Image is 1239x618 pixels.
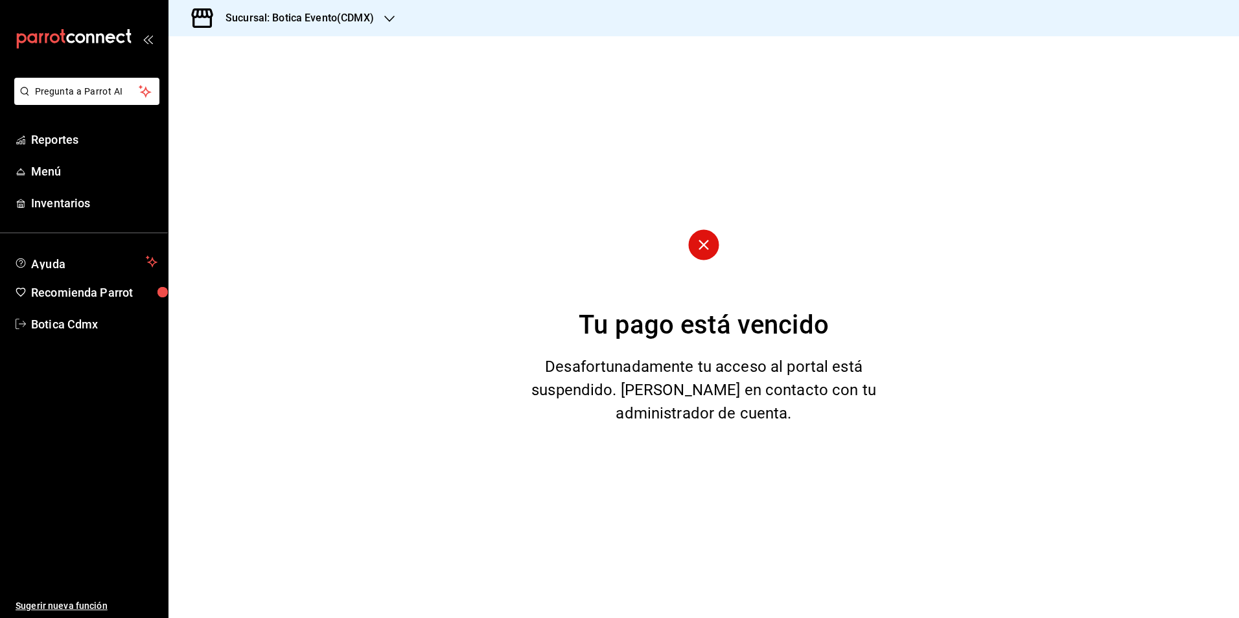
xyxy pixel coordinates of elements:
[215,10,374,26] h3: Sucursal: Botica Evento(CDMX)
[35,85,139,98] span: Pregunta a Parrot AI
[31,315,157,333] span: Botica Cdmx
[31,194,157,212] span: Inventarios
[31,284,157,301] span: Recomienda Parrot
[31,163,157,180] span: Menú
[579,306,829,345] div: Tu pago está vencido
[31,131,157,148] span: Reportes
[31,254,141,269] span: Ayuda
[14,78,159,105] button: Pregunta a Parrot AI
[528,355,880,425] div: Desafortunadamente tu acceso al portal está suspendido. [PERSON_NAME] en contacto con tu administ...
[16,599,157,613] span: Sugerir nueva función
[9,94,159,108] a: Pregunta a Parrot AI
[143,34,153,44] button: open_drawer_menu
